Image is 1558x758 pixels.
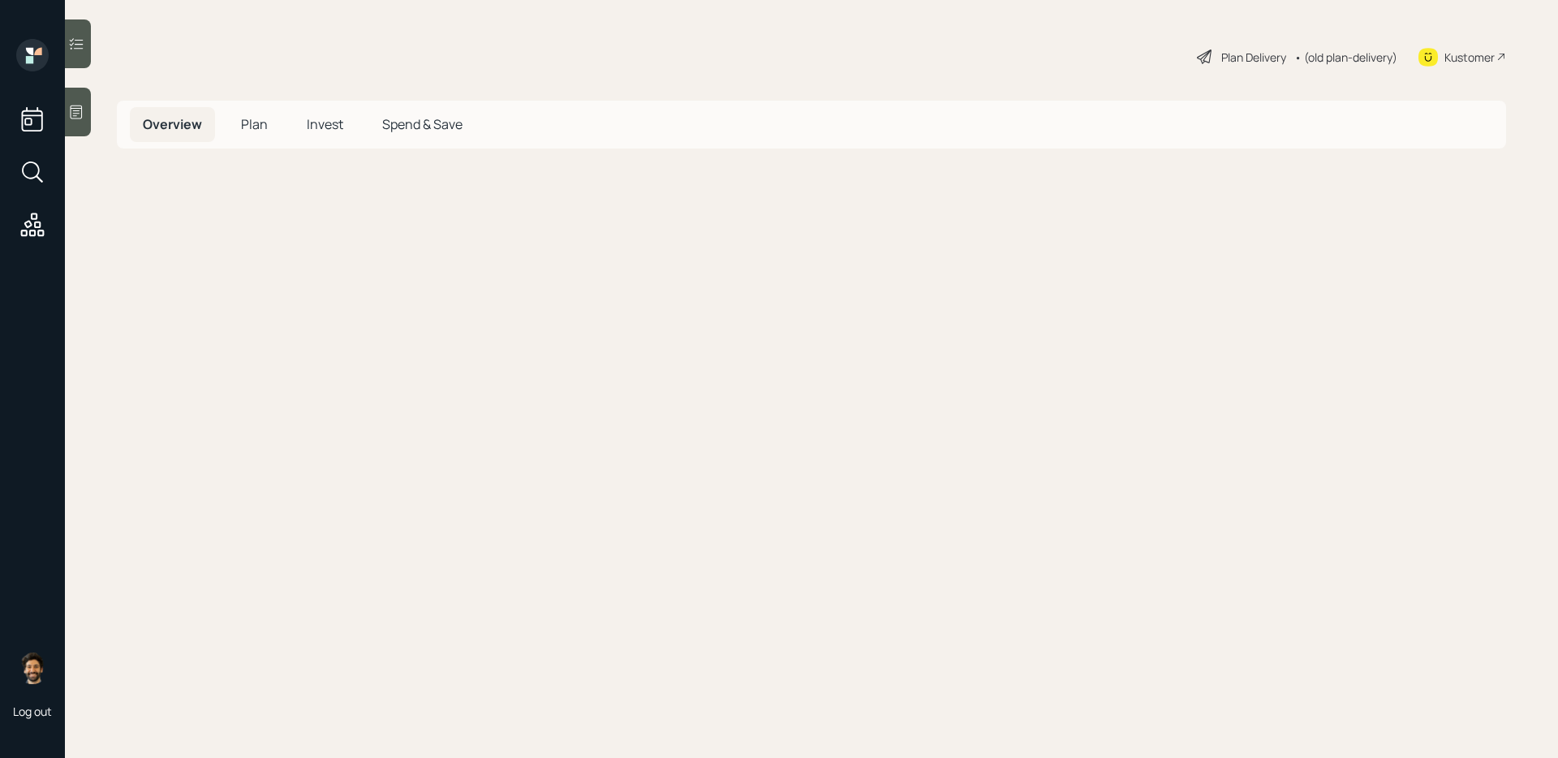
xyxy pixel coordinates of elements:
[382,115,463,133] span: Spend & Save
[241,115,268,133] span: Plan
[307,115,343,133] span: Invest
[13,704,52,719] div: Log out
[16,652,49,684] img: eric-schwartz-headshot.png
[1221,49,1286,66] div: Plan Delivery
[1444,49,1495,66] div: Kustomer
[143,115,202,133] span: Overview
[1294,49,1397,66] div: • (old plan-delivery)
